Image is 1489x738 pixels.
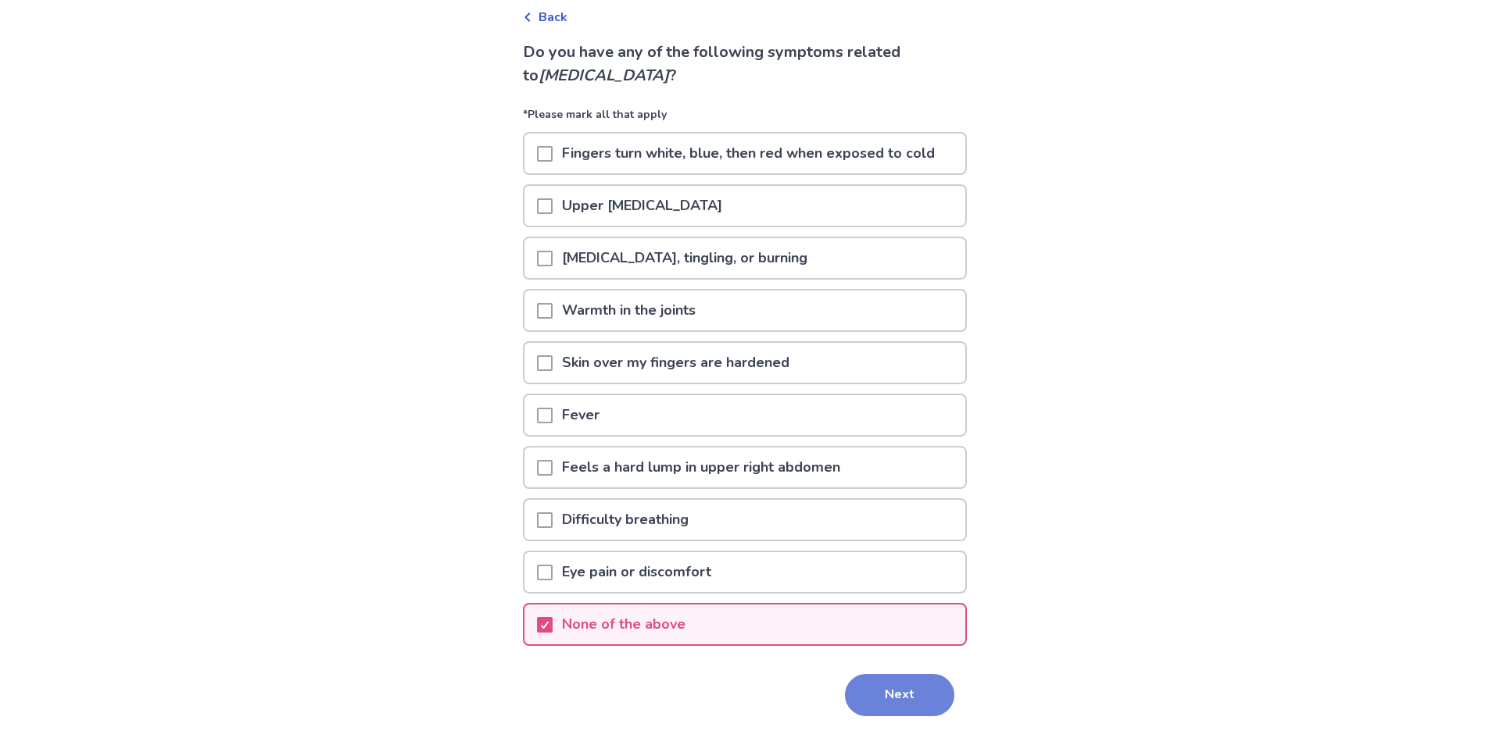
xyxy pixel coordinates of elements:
p: Do you have any of the following symptoms related to ? [523,41,967,87]
p: Fingers turn white, blue, then red when exposed to cold [553,134,944,173]
button: Next [845,674,954,716]
p: Feels a hard lump in upper right abdomen [553,447,850,487]
p: Eye pain or discomfort [553,552,721,592]
p: Difficulty breathing [553,500,698,540]
p: Skin over my fingers are hardened [553,343,799,383]
span: Back [539,8,567,27]
p: Warmth in the joints [553,291,705,330]
p: *Please mark all that apply [523,106,967,132]
p: None of the above [553,604,695,644]
p: Upper [MEDICAL_DATA] [553,186,732,226]
p: [MEDICAL_DATA], tingling, or burning [553,238,817,278]
i: [MEDICAL_DATA] [539,65,669,86]
p: Fever [553,395,609,435]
